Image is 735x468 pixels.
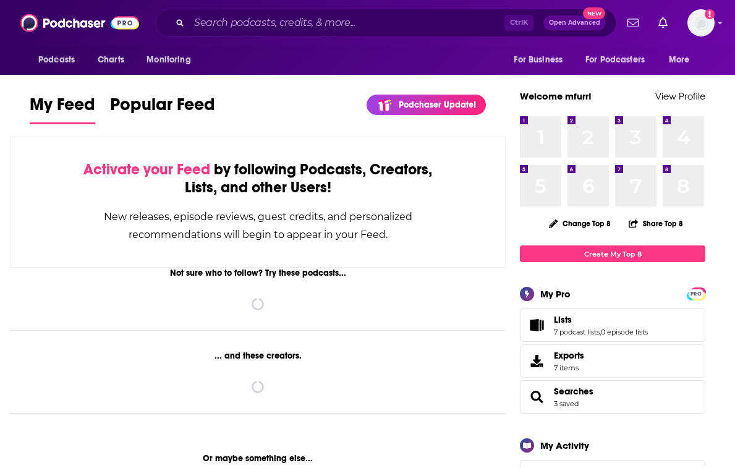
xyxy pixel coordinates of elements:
span: PRO [689,289,703,299]
span: Logged in as mfurr [687,9,715,36]
span: More [669,51,690,69]
span: My Feed [30,94,95,122]
a: 0 episode lists [601,328,648,336]
svg: Add a profile image [705,9,715,19]
a: 3 saved [554,399,579,408]
span: Popular Feed [110,94,215,122]
span: Exports [554,350,584,361]
button: Show profile menu [687,9,715,36]
a: Searches [554,386,593,397]
div: My Pro [540,288,571,300]
button: open menu [660,48,705,72]
span: New [583,7,605,19]
a: Show notifications dropdown [653,12,673,33]
span: For Business [514,51,563,69]
span: , [600,328,601,336]
span: For Podcasters [585,51,645,69]
a: Searches [524,388,549,406]
span: Open Advanced [549,20,600,26]
button: Share Top 8 [628,211,684,236]
span: Monitoring [147,51,190,69]
img: User Profile [687,9,715,36]
img: Podchaser - Follow, Share and Rate Podcasts [20,11,139,35]
button: Open AdvancedNew [543,15,606,30]
a: Lists [554,314,648,325]
div: Search podcasts, credits, & more... [155,9,616,37]
span: Activate your Feed [83,160,210,179]
div: Not sure who to follow? Try these podcasts... [10,268,506,278]
div: Or maybe something else... [10,453,506,464]
span: Podcasts [38,51,75,69]
span: Charts [98,51,124,69]
a: Lists [524,317,549,334]
span: Searches [520,380,705,414]
p: Podchaser Update! [399,100,476,110]
button: open menu [577,48,663,72]
span: 7 items [554,364,584,372]
div: New releases, episode reviews, guest credits, and personalized recommendations will begin to appe... [72,208,443,244]
input: Search podcasts, credits, & more... [189,13,504,33]
a: Exports [520,344,705,378]
a: Popular Feed [110,94,215,124]
span: Exports [524,352,549,370]
a: View Profile [655,90,705,102]
div: ... and these creators. [10,351,506,361]
span: Lists [554,314,572,325]
a: Welcome mfurr! [520,90,592,102]
a: Charts [90,48,132,72]
div: by following Podcasts, Creators, Lists, and other Users! [72,161,443,197]
a: 7 podcast lists [554,328,600,336]
a: Create My Top 8 [520,245,705,262]
span: Ctrl K [504,15,533,31]
button: open menu [505,48,578,72]
span: Lists [520,308,705,342]
button: Change Top 8 [542,216,618,231]
button: open menu [30,48,91,72]
a: Show notifications dropdown [622,12,644,33]
div: My Activity [540,440,589,451]
a: My Feed [30,94,95,124]
button: open menu [138,48,206,72]
a: PRO [689,289,703,298]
